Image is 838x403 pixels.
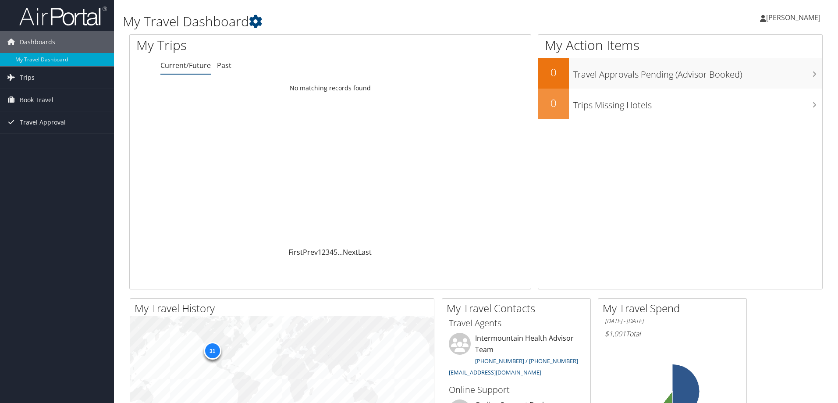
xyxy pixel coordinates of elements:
[20,89,53,111] span: Book Travel
[449,317,584,329] h3: Travel Agents
[337,247,343,257] span: …
[605,329,740,339] h6: Total
[322,247,326,257] a: 2
[20,111,66,133] span: Travel Approval
[603,301,746,316] h2: My Travel Spend
[130,80,531,96] td: No matching records found
[19,6,107,26] img: airportal-logo.png
[447,301,590,316] h2: My Travel Contacts
[343,247,358,257] a: Next
[573,95,822,111] h3: Trips Missing Hotels
[605,329,626,339] span: $1,001
[136,36,357,54] h1: My Trips
[475,357,578,365] a: [PHONE_NUMBER] / [PHONE_NUMBER]
[20,31,55,53] span: Dashboards
[123,12,594,31] h1: My Travel Dashboard
[444,333,588,380] li: Intermountain Health Advisor Team
[538,89,822,119] a: 0Trips Missing Hotels
[605,317,740,325] h6: [DATE] - [DATE]
[766,13,820,22] span: [PERSON_NAME]
[538,65,569,80] h2: 0
[358,247,372,257] a: Last
[318,247,322,257] a: 1
[203,342,221,360] div: 31
[538,36,822,54] h1: My Action Items
[334,247,337,257] a: 5
[326,247,330,257] a: 3
[303,247,318,257] a: Prev
[538,96,569,111] h2: 0
[20,67,35,89] span: Trips
[449,384,584,396] h3: Online Support
[135,301,434,316] h2: My Travel History
[160,61,211,70] a: Current/Future
[449,368,541,376] a: [EMAIL_ADDRESS][DOMAIN_NAME]
[538,58,822,89] a: 0Travel Approvals Pending (Advisor Booked)
[760,4,829,31] a: [PERSON_NAME]
[217,61,231,70] a: Past
[288,247,303,257] a: First
[330,247,334,257] a: 4
[573,64,822,81] h3: Travel Approvals Pending (Advisor Booked)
